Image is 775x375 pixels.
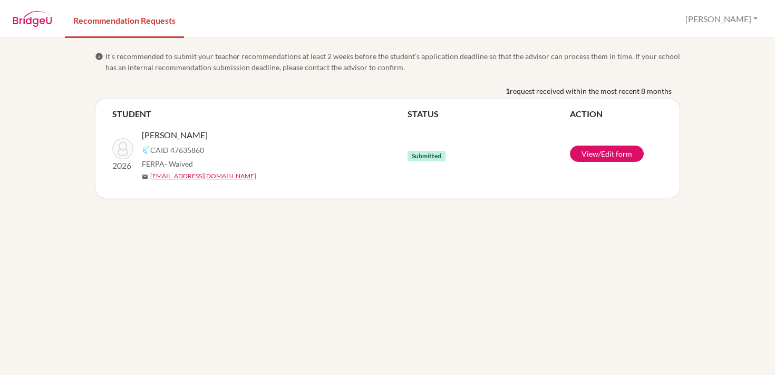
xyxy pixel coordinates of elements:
[65,2,184,38] a: Recommendation Requests
[142,129,208,141] span: [PERSON_NAME]
[570,146,644,162] a: View/Edit form
[164,159,193,168] span: - Waived
[150,145,204,156] span: CAID 47635860
[570,108,663,120] th: ACTION
[112,108,408,120] th: STUDENT
[408,151,445,161] span: Submitted
[506,85,510,97] b: 1
[112,138,133,159] img: Kwon, Taekhyun
[95,52,103,61] span: info
[105,51,680,73] span: It’s recommended to submit your teacher recommendations at least 2 weeks before the student’s app...
[681,9,762,29] button: [PERSON_NAME]
[142,146,150,154] img: Common App logo
[150,171,256,181] a: [EMAIL_ADDRESS][DOMAIN_NAME]
[142,174,148,180] span: mail
[142,158,193,169] span: FERPA
[408,108,570,120] th: STATUS
[510,85,672,97] span: request received within the most recent 8 months
[13,11,52,27] img: BridgeU logo
[112,159,133,172] p: 2026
